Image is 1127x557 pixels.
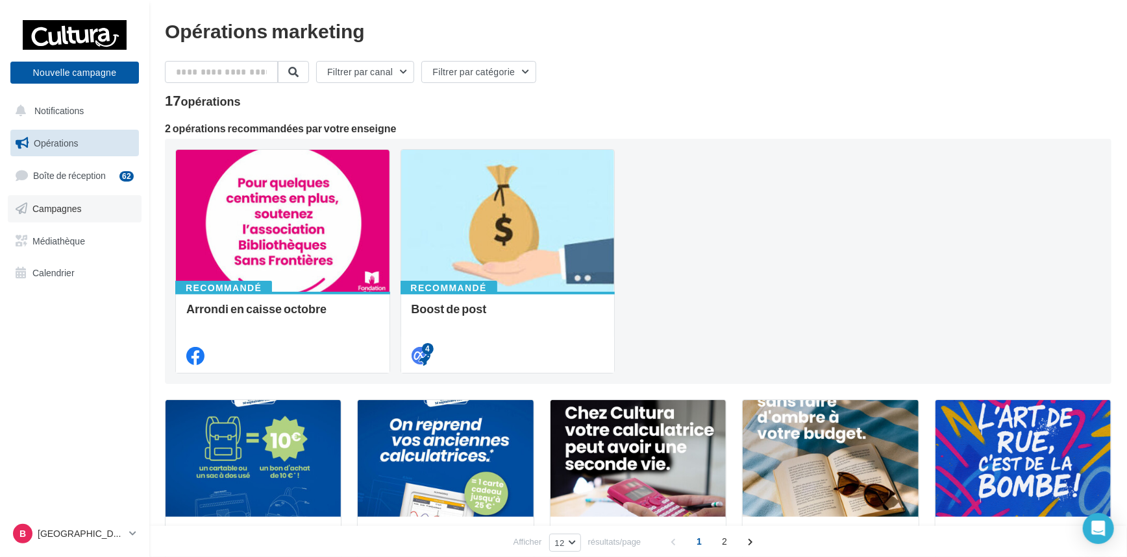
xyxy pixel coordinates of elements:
[10,62,139,84] button: Nouvelle campagne
[555,538,565,548] span: 12
[32,203,82,214] span: Campagnes
[34,137,78,148] span: Opérations
[165,123,1111,134] div: 2 opérations recommandées par votre enseigne
[8,228,142,255] a: Médiathèque
[19,527,26,540] span: B
[32,267,75,278] span: Calendrier
[1083,513,1114,544] div: Open Intercom Messenger
[8,161,142,189] a: Boîte de réception62
[10,521,139,546] a: B [GEOGRAPHIC_DATA]
[165,21,1111,40] div: Opérations marketing
[38,527,124,540] p: [GEOGRAPHIC_DATA]
[8,259,142,287] a: Calendrier
[714,531,735,552] span: 2
[8,195,142,222] a: Campagnes
[412,302,604,328] div: Boost de post
[588,536,641,548] span: résultats/page
[175,281,272,295] div: Recommandé
[180,95,240,107] div: opérations
[165,93,241,108] div: 17
[689,531,710,552] span: 1
[34,105,84,116] span: Notifications
[33,170,106,181] span: Boîte de réception
[186,302,379,328] div: Arrondi en caisse octobre
[401,281,497,295] div: Recommandé
[514,536,542,548] span: Afficher
[316,61,414,83] button: Filtrer par canal
[119,171,134,182] div: 62
[549,534,581,552] button: 12
[32,235,85,246] span: Médiathèque
[8,97,136,124] button: Notifications
[8,130,142,157] a: Opérations
[422,343,434,355] div: 4
[421,61,536,83] button: Filtrer par catégorie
